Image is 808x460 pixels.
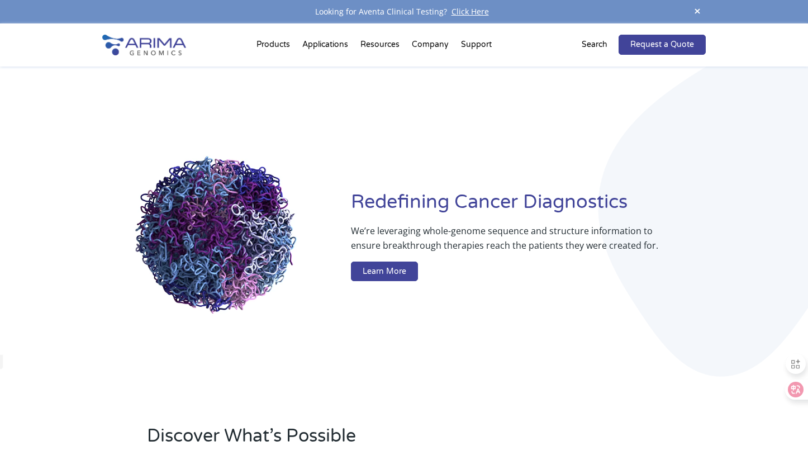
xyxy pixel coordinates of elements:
[147,424,546,457] h2: Discover What’s Possible
[351,224,661,262] p: We’re leveraging whole-genome sequence and structure information to ensure breakthrough therapies...
[582,37,607,52] p: Search
[447,6,493,17] a: Click Here
[351,189,706,224] h1: Redefining Cancer Diagnostics
[102,35,186,55] img: Arima-Genomics-logo
[619,35,706,55] a: Request a Quote
[351,262,418,282] a: Learn More
[102,4,706,19] div: Looking for Aventa Clinical Testing?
